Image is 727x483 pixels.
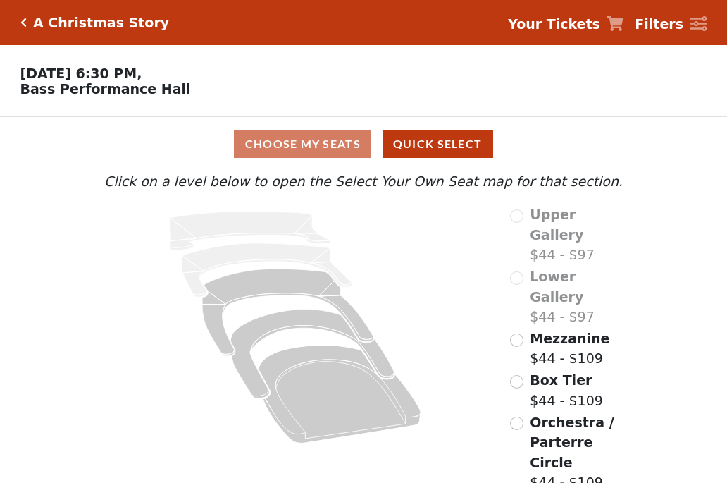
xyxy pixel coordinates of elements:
span: Upper Gallery [530,207,583,243]
a: Filters [635,14,707,35]
strong: Your Tickets [508,16,600,32]
path: Lower Gallery - Seats Available: 0 [182,243,352,297]
strong: Filters [635,16,683,32]
label: $44 - $97 [530,204,626,265]
span: Box Tier [530,372,592,388]
path: Upper Gallery - Seats Available: 0 [170,212,330,250]
path: Orchestra / Parterre Circle - Seats Available: 207 [259,346,421,444]
label: $44 - $109 [530,370,603,410]
button: Quick Select [383,130,493,158]
span: Lower Gallery [530,269,583,305]
label: $44 - $97 [530,267,626,327]
p: Click on a level below to open the Select Your Own Seat map for that section. [101,171,626,192]
h5: A Christmas Story [33,15,169,31]
span: Orchestra / Parterre Circle [530,415,614,470]
a: Your Tickets [508,14,623,35]
label: $44 - $109 [530,329,609,369]
a: Click here to go back to filters [20,18,27,27]
span: Mezzanine [530,331,609,346]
